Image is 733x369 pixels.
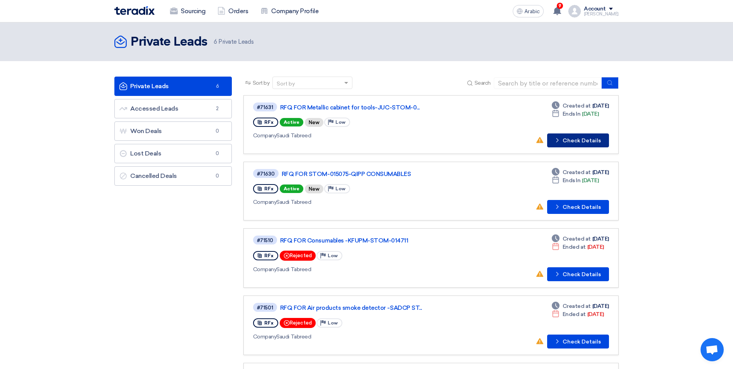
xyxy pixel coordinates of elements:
span: Company [253,333,277,340]
font: Check Details [563,272,601,277]
span: 6 [214,38,217,45]
div: Sort by [277,80,295,88]
a: Private Leads6 [114,77,232,96]
font: [DATE] [592,235,609,243]
a: RFQ FOR STOM-015075-QIPP CONSUMABLES [282,171,475,178]
div: #71510 [257,238,273,243]
font: Saudi Tabreed [253,333,311,340]
span: 0 [213,150,222,157]
a: RFQ FOR Air products smoke detector -SADCP ST... [280,304,473,311]
button: Check Details [547,267,609,281]
span: Created at [563,168,591,176]
span: Active [280,118,303,126]
font: Company Profile [271,7,318,16]
span: Active [280,184,303,193]
span: Created at [563,102,591,110]
span: 0 [213,127,222,135]
span: 6 [213,82,222,90]
span: Search [474,79,491,87]
a: Accessed Leads2 [114,99,232,118]
span: RFx [264,320,274,326]
button: Check Details [547,200,609,214]
font: Check Details [563,339,601,345]
input: Search by title or reference number [494,77,602,89]
div: #71630 [257,171,275,176]
span: RFx [264,186,274,191]
span: 9 [557,3,563,9]
a: Won Deals0 [114,121,232,141]
button: Arabic [513,5,544,17]
a: Cancelled Deals0 [114,166,232,186]
font: Sourcing [181,7,205,16]
span: Company [253,132,277,139]
span: Arabic [524,9,540,14]
a: RFQ FOR Metallic cabinet for tools-JUC-STOM-0... [280,104,473,111]
img: profile_test.png [568,5,581,17]
span: RFx [264,120,274,125]
font: Check Details [563,205,601,210]
div: New [305,184,323,193]
font: [DATE] [582,110,599,118]
img: Teradix logo [114,6,155,15]
span: 2 [213,105,222,113]
font: Accessed Leads [119,105,178,112]
font: Cancelled Deals [119,172,177,179]
div: Account [584,6,606,12]
div: #71501 [257,305,273,310]
a: RFQ FOR Consumables -KFUPM-STOM-014711 [280,237,473,244]
a: Sourcing [164,3,211,20]
font: [DATE] [592,168,609,176]
font: Orders [228,7,248,16]
font: [DATE] [587,243,604,251]
font: Saudi Tabreed [253,199,311,205]
div: New [305,118,323,127]
span: Ended at [563,310,586,318]
span: Low [335,120,345,125]
span: Ended at [563,243,586,251]
font: Rejected [290,253,312,258]
span: Low [335,186,345,191]
font: [DATE] [592,102,609,110]
font: [DATE] [587,310,604,318]
div: [PERSON_NAME] [584,12,619,16]
font: Private Leads [119,82,169,90]
span: RFx [264,253,274,258]
font: Won Deals [119,127,162,135]
font: Private Leads [214,38,253,45]
span: Low [328,320,338,326]
span: Low [328,253,338,258]
span: Company [253,199,277,205]
button: Check Details [547,335,609,348]
span: Ends In [563,110,581,118]
font: Saudi Tabreed [253,266,311,273]
span: 0 [213,172,222,180]
font: [DATE] [582,176,599,184]
a: Lost Deals0 [114,144,232,163]
font: Saudi Tabreed [253,132,311,139]
font: Check Details [563,138,601,143]
div: #71631 [257,105,273,110]
span: Sort by [253,79,270,87]
font: Rejected [290,320,312,326]
span: Ends In [563,176,581,184]
div: Open chat [701,338,724,361]
button: Check Details [547,133,609,147]
span: Created at [563,302,591,310]
font: Lost Deals [119,150,161,157]
font: [DATE] [592,302,609,310]
h2: Private Leads [131,34,207,50]
span: Created at [563,235,591,243]
a: Orders [211,3,254,20]
span: Company [253,266,277,273]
